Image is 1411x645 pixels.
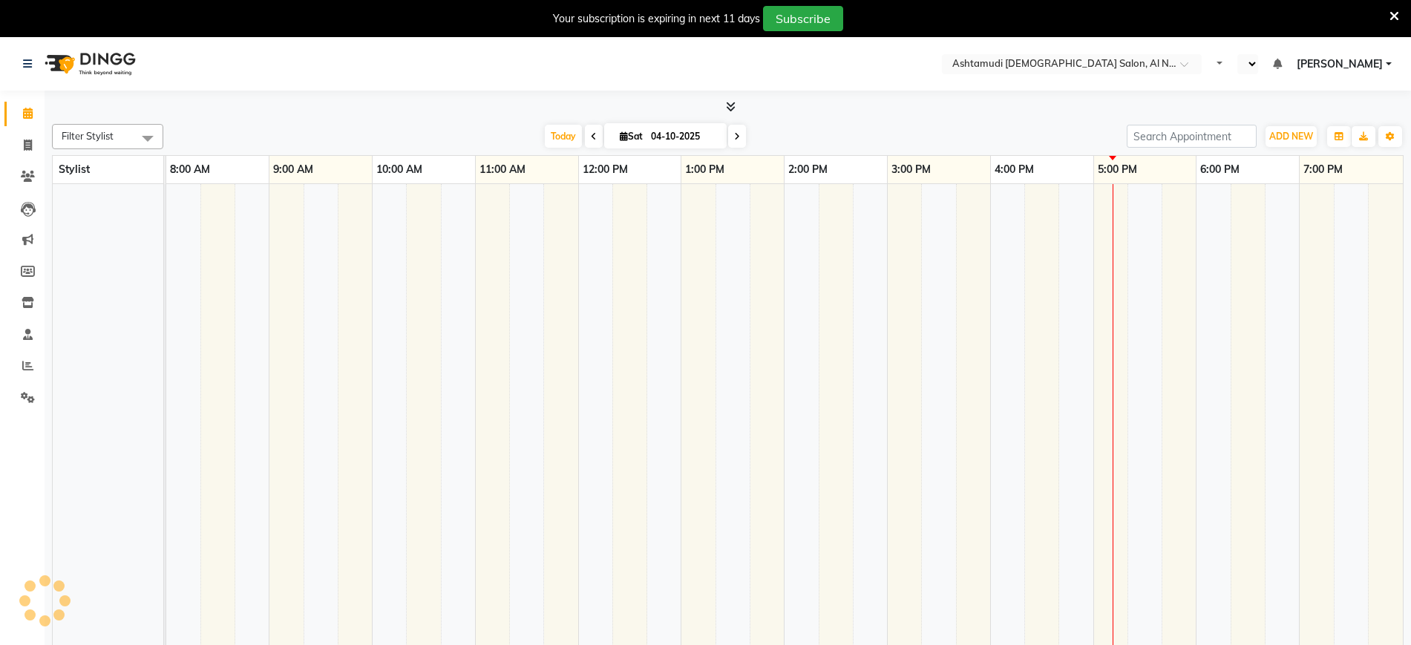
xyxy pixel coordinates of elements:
span: Sat [616,131,646,142]
a: 6:00 PM [1196,159,1243,180]
a: 12:00 PM [579,159,632,180]
button: ADD NEW [1266,126,1317,147]
a: 7:00 PM [1300,159,1346,180]
a: 8:00 AM [166,159,214,180]
a: 9:00 AM [269,159,317,180]
a: 2:00 PM [785,159,831,180]
span: ADD NEW [1269,131,1313,142]
a: 11:00 AM [476,159,529,180]
span: Today [545,125,582,148]
a: 3:00 PM [888,159,934,180]
span: Stylist [59,163,90,176]
button: Subscribe [763,6,843,31]
span: [PERSON_NAME] [1297,56,1383,72]
a: 5:00 PM [1094,159,1141,180]
span: Filter Stylist [62,130,114,142]
div: Your subscription is expiring in next 11 days [553,11,760,27]
input: 2025-10-04 [646,125,721,148]
img: logo [38,43,140,85]
a: 1:00 PM [681,159,728,180]
a: 10:00 AM [373,159,426,180]
a: 4:00 PM [991,159,1038,180]
input: Search Appointment [1127,125,1257,148]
